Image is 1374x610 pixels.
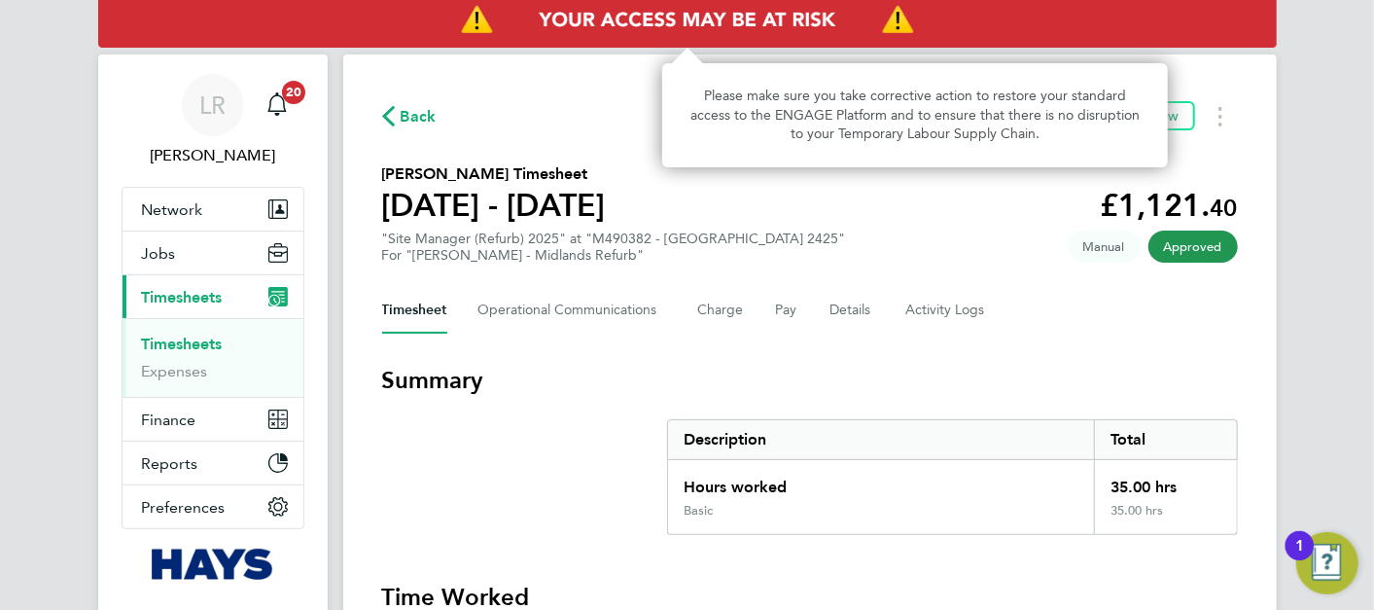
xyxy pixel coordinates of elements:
span: Back [401,105,437,128]
div: Access At Risk [662,63,1168,167]
div: For "[PERSON_NAME] - Midlands Refurb" [382,247,846,264]
app-decimal: £1,121. [1101,187,1238,224]
div: 35.00 hrs [1094,503,1236,534]
div: 35.00 hrs [1094,460,1236,503]
span: Network [142,200,203,219]
span: 40 [1211,194,1238,222]
span: This timesheet was manually created. [1068,231,1141,263]
div: "Site Manager (Refurb) 2025" at "M490382 - [GEOGRAPHIC_DATA] 2425" [382,231,846,264]
a: Expenses [142,362,208,380]
span: 20 [282,81,305,104]
span: This timesheet has been approved. [1148,231,1238,263]
span: Lewis Railton [122,144,304,167]
span: Timesheets [142,288,223,306]
div: Description [668,420,1095,459]
span: Reports [142,454,198,473]
span: Finance [142,411,196,429]
span: Jobs [142,244,176,263]
div: Total [1094,420,1236,459]
div: Summary [667,419,1238,535]
h2: [PERSON_NAME] Timesheet [382,162,606,186]
img: hays-logo-retina.png [152,549,273,580]
button: Pay [776,287,799,334]
span: Preferences [142,498,226,517]
div: 1 [1295,546,1304,571]
p: Please make sure you take corrective action to restore your standard access to the ENGAGE Platfor... [686,87,1145,144]
button: Charge [698,287,745,334]
span: LR [199,92,226,118]
a: Go to home page [122,549,304,580]
button: Activity Logs [906,287,988,334]
button: Timesheet [382,287,447,334]
button: Timesheets Menu [1203,101,1238,131]
button: Operational Communications [478,287,667,334]
a: Timesheets [142,335,223,353]
h3: Summary [382,365,1238,396]
h1: [DATE] - [DATE] [382,186,606,225]
button: Open Resource Center, 1 new notification [1296,532,1358,594]
div: Basic [684,503,713,519]
a: Go to account details [122,74,304,167]
button: Details [830,287,875,334]
div: Hours worked [668,460,1095,503]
